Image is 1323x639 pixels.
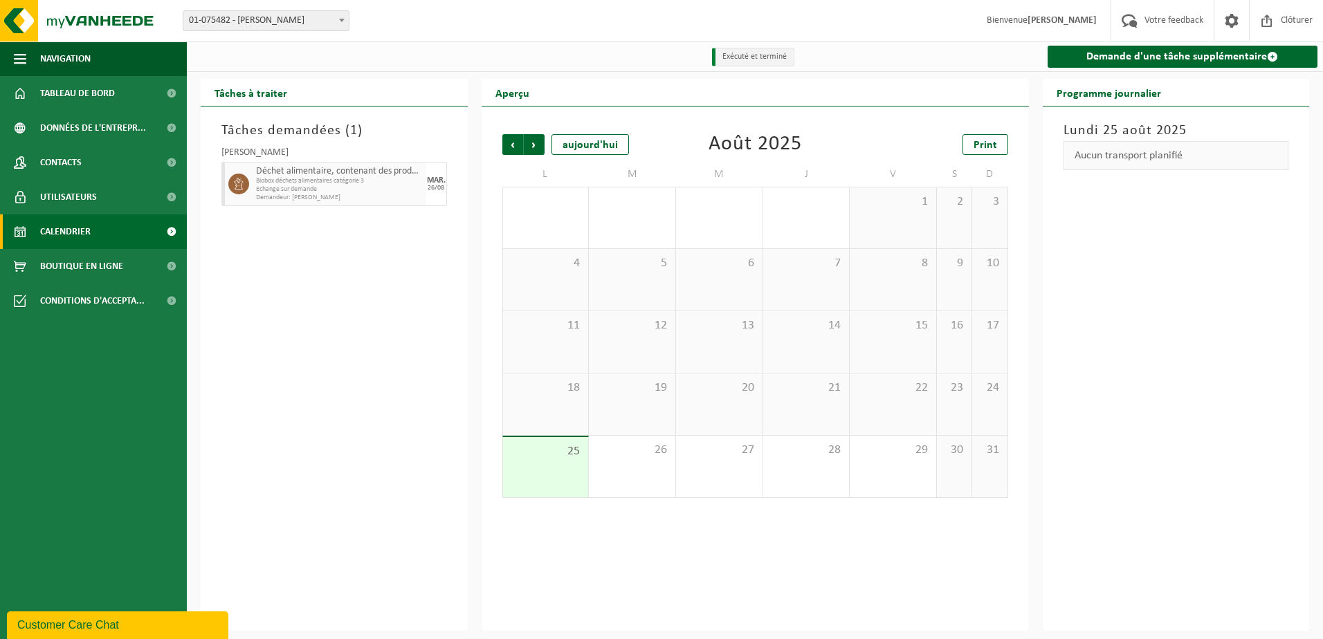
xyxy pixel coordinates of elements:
span: 11 [510,318,582,333]
span: 9 [944,256,965,271]
h3: Lundi 25 août 2025 [1064,120,1289,141]
span: 31 [979,443,1000,458]
h2: Aperçu [482,79,543,106]
span: Boutique en ligne [40,249,123,284]
span: 14 [770,318,843,333]
td: M [589,162,676,187]
span: 28 [770,443,843,458]
a: Demande d'une tâche supplémentaire [1048,46,1318,68]
span: 21 [770,380,843,396]
span: 16 [944,318,965,333]
td: L [502,162,590,187]
span: 15 [857,318,929,333]
span: 13 [683,318,756,333]
span: 6 [683,256,756,271]
span: 26 [596,443,668,458]
h2: Tâches à traiter [201,79,301,106]
span: 23 [944,380,965,396]
td: M [676,162,763,187]
td: V [850,162,937,187]
span: Calendrier [40,214,91,249]
span: 10 [979,256,1000,271]
td: S [937,162,972,187]
strong: [PERSON_NAME] [1028,15,1097,26]
span: Déchet alimentaire, contenant des produits d'origine animale, emballage mélangé (sans verre), cat 3 [256,166,423,177]
span: Données de l'entrepr... [40,111,146,145]
td: J [763,162,850,187]
span: Conditions d'accepta... [40,284,145,318]
span: 22 [857,380,929,396]
span: 27 [683,443,756,458]
span: Utilisateurs [40,180,97,214]
span: 17 [979,318,1000,333]
span: 2 [944,194,965,210]
td: D [972,162,1007,187]
div: aujourd'hui [551,134,629,155]
span: Contacts [40,145,82,180]
span: Demandeur: [PERSON_NAME] [256,194,423,202]
span: 7 [770,256,843,271]
iframe: chat widget [7,609,231,639]
span: 25 [510,444,582,459]
span: 4 [510,256,582,271]
div: 26/08 [428,185,444,192]
span: 1 [350,124,358,138]
span: Biobox déchets alimentaires catégorie 3 [256,177,423,185]
span: 5 [596,256,668,271]
span: 20 [683,380,756,396]
span: Suivant [524,134,545,155]
span: 01-075482 - PERE OLIVE - ANDENNE [183,11,349,30]
h3: Tâches demandées ( ) [221,120,447,141]
span: 30 [944,443,965,458]
li: Exécuté et terminé [712,48,794,66]
div: Aucun transport planifié [1064,141,1289,170]
span: 19 [596,380,668,396]
span: 29 [857,443,929,458]
span: Précédent [502,134,523,155]
span: Echange sur demande [256,185,423,194]
h2: Programme journalier [1043,79,1175,106]
span: Navigation [40,41,91,76]
span: Tableau de bord [40,76,115,111]
div: MAR. [427,176,446,185]
span: 24 [979,380,1000,396]
div: [PERSON_NAME] [221,148,447,162]
span: 18 [510,380,582,396]
span: 8 [857,256,929,271]
span: Print [974,140,997,151]
span: 1 [857,194,929,210]
span: 01-075482 - PERE OLIVE - ANDENNE [183,10,349,31]
span: 3 [979,194,1000,210]
a: Print [962,134,1008,155]
div: Août 2025 [709,134,802,155]
span: 12 [596,318,668,333]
